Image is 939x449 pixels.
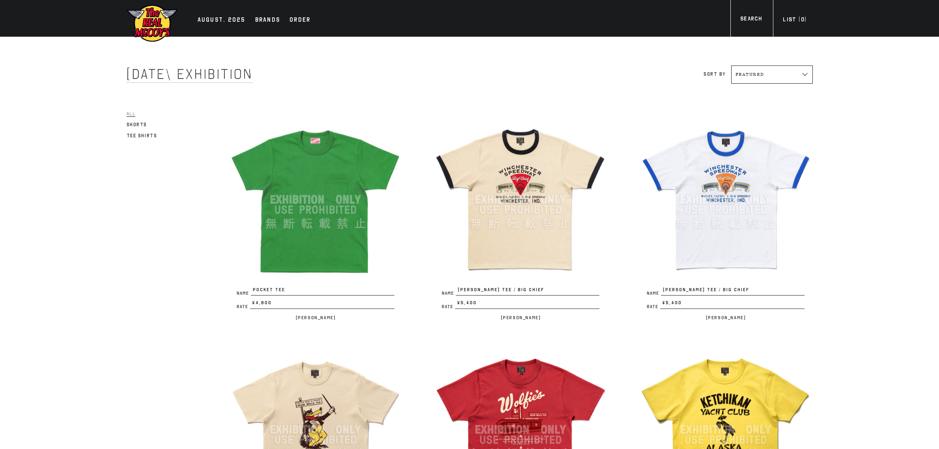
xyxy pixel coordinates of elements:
span: [PERSON_NAME] TEE / BIG CHIEF [456,286,599,296]
img: JOE MCCOY TEE / BIG CHIEF [639,113,812,286]
span: 0 [801,16,805,23]
div: Brands [255,15,280,26]
a: AUGUST. 2025 [194,15,250,26]
a: JOE MCCOY TEE / BIG CHIEF Name[PERSON_NAME] TEE / BIG CHIEF Rate¥5,400 [PERSON_NAME] [639,113,812,322]
div: AUGUST. 2025 [198,15,246,26]
span: [DATE] Exhibition [127,65,253,83]
span: ¥5,400 [455,299,599,309]
label: Sort by [704,71,725,77]
a: Search [730,15,772,25]
a: POCKET TEE NamePOCKET TEE Rate¥4,800 [PERSON_NAME] [229,113,402,322]
img: mccoys-exhibition [127,4,178,43]
div: List ( ) [783,15,806,26]
span: Name [647,291,661,296]
span: Shorts [127,122,147,127]
a: List (0) [773,15,816,26]
p: [PERSON_NAME] [434,313,607,322]
p: [PERSON_NAME] [229,313,402,322]
span: [PERSON_NAME] TEE / BIG CHIEF [661,286,805,296]
a: JOE MCCOY TEE / BIG CHIEF Name[PERSON_NAME] TEE / BIG CHIEF Rate¥5,400 [PERSON_NAME] [434,113,607,322]
span: Rate [237,305,250,309]
a: Order [286,15,314,26]
span: Name [237,291,251,296]
div: Order [289,15,310,26]
a: Tee Shirts [127,131,157,140]
span: Rate [647,305,660,309]
span: ¥4,800 [250,299,394,309]
p: [PERSON_NAME] [639,313,812,322]
span: POCKET TEE [251,286,394,296]
span: Tee Shirts [127,133,157,138]
span: ¥5,400 [660,299,805,309]
a: All [127,109,136,118]
div: Search [740,15,762,25]
img: POCKET TEE [229,113,402,286]
span: Name [442,291,456,296]
span: Rate [442,305,455,309]
a: Shorts [127,120,147,129]
img: JOE MCCOY TEE / BIG CHIEF [434,113,607,286]
span: All [127,111,136,117]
